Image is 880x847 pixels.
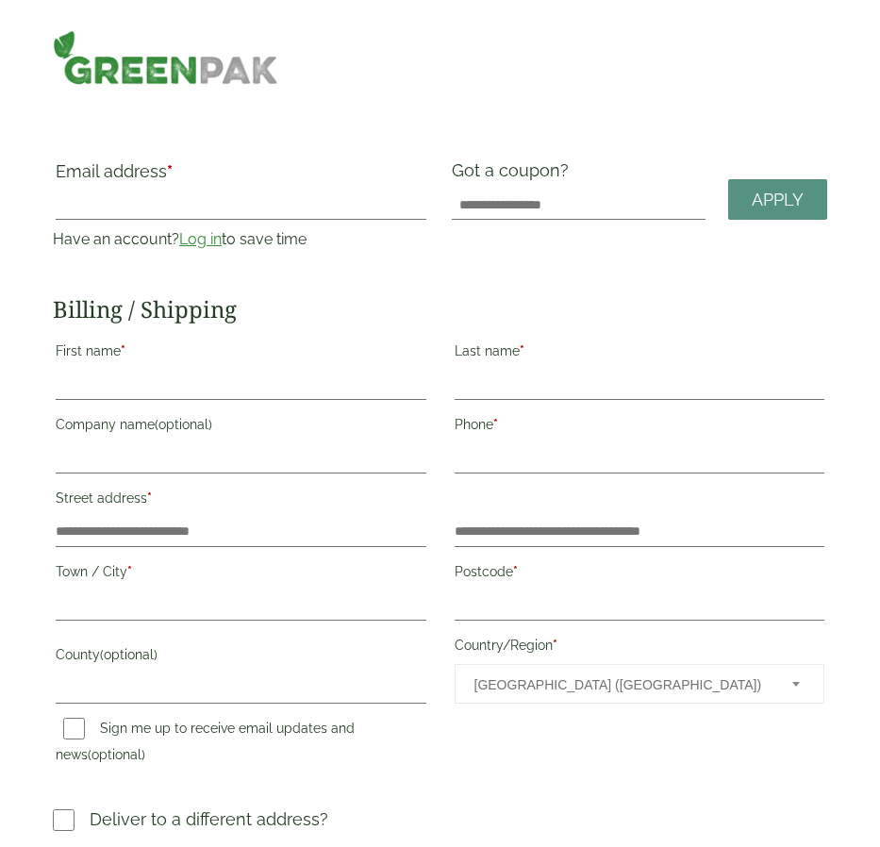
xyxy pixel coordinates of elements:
[56,558,426,590] label: Town / City
[452,160,576,190] label: Got a coupon?
[155,417,212,432] span: (optional)
[121,343,125,358] abbr: required
[520,343,524,358] abbr: required
[455,411,825,443] label: Phone
[455,558,825,590] label: Postcode
[752,190,804,210] span: Apply
[63,718,85,739] input: Sign me up to receive email updates and news(optional)
[147,490,152,506] abbr: required
[474,665,768,705] span: United Kingdom (UK)
[56,721,355,768] label: Sign me up to receive email updates and news
[53,296,827,324] h2: Billing / Shipping
[100,647,158,662] span: (optional)
[53,30,278,85] img: GreenPak Supplies
[127,564,132,579] abbr: required
[513,564,518,579] abbr: required
[167,161,173,181] abbr: required
[56,641,426,673] label: County
[53,228,429,251] p: Have an account? to save time
[179,230,222,248] a: Log in
[56,411,426,443] label: Company name
[728,179,827,220] a: Apply
[88,747,145,762] span: (optional)
[455,338,825,370] label: Last name
[56,485,426,517] label: Street address
[90,806,328,832] p: Deliver to a different address?
[493,417,498,432] abbr: required
[455,664,825,704] span: Country/Region
[56,163,426,190] label: Email address
[553,638,557,653] abbr: required
[455,632,825,664] label: Country/Region
[56,338,426,370] label: First name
